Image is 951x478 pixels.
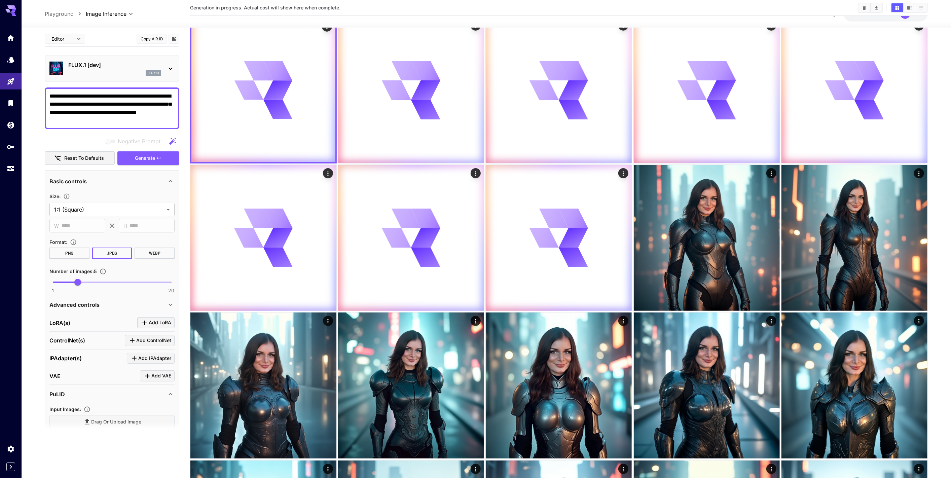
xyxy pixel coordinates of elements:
p: flux1d [148,71,159,75]
p: LoRA(s) [49,319,70,327]
span: Number of images : 5 [49,268,97,274]
button: Show images in list view [915,3,927,12]
div: Show images in grid viewShow images in video viewShow images in list view [891,3,928,13]
div: API Keys [7,143,15,151]
button: Click to add VAE [140,370,175,381]
span: Add ControlNet [136,336,171,345]
div: Basic controls [49,173,175,189]
div: Actions [766,316,776,326]
span: Image Inference [86,10,126,18]
button: Specify how many images to generate in a single request. Each image generation will be charged se... [97,268,109,275]
button: Copy AIR ID [137,34,167,44]
span: Editor [51,35,72,42]
div: Advanced controls [49,297,175,313]
span: Input Images : [49,406,81,412]
button: Adjust the dimensions of the generated image by specifying its width and height in pixels, or sel... [61,193,73,200]
div: Actions [323,316,333,326]
button: Download All [871,3,882,12]
span: Negative prompts are not compatible with the selected model. [104,137,166,145]
div: Playground [7,77,15,86]
button: An array containing the reference image used for identity customization. The reference image prov... [81,406,93,413]
span: Generate [135,154,155,162]
div: Actions [619,168,629,178]
span: credits left [871,11,895,17]
span: 1:1 (Square) [54,206,164,214]
div: Actions [619,464,629,474]
button: JPEG [92,248,132,259]
button: Generate [117,151,179,165]
p: IPAdapter(s) [49,354,82,362]
p: Advanced controls [49,301,100,309]
div: Actions [471,168,481,178]
p: PuLID [49,390,65,398]
span: Format : [49,239,67,245]
img: 2Q== [486,312,632,458]
a: Playground [45,10,74,18]
span: 1 [52,287,54,294]
div: Actions [323,464,333,474]
div: Settings [7,445,15,453]
div: Wallet [7,121,15,129]
button: Click to add ControlNet [125,335,175,346]
div: Actions [619,316,629,326]
div: Models [7,56,15,64]
button: WEBP [135,248,175,259]
button: Click to add LoRA [137,317,175,328]
div: Actions [766,168,776,178]
p: Basic controls [49,177,87,185]
span: Add IPAdapter [138,354,171,363]
div: Home [7,34,15,42]
img: Z [781,165,927,311]
span: Negative Prompt [118,137,160,145]
span: Add LoRA [149,319,171,327]
div: Clear ImagesDownload All [858,3,883,13]
img: 9k= [338,312,484,458]
button: Clear Images [858,3,870,12]
button: Add to library [171,35,177,43]
div: Actions [914,168,924,178]
button: Choose the file format for the output image. [67,239,79,246]
span: Size : [49,193,61,199]
div: Actions [914,464,924,474]
p: ControlNet(s) [49,336,85,344]
button: Click to add IPAdapter [127,353,175,364]
p: FLUX.1 [dev] [68,61,161,69]
span: 20 [168,287,174,294]
div: Actions [471,464,481,474]
button: Show images in video view [904,3,915,12]
div: Actions [323,168,333,178]
span: H [123,222,127,230]
img: 2Q== [781,312,927,458]
div: Actions [914,316,924,326]
img: Z [634,312,780,458]
span: Add VAE [151,372,171,380]
button: Reset to defaults [45,151,115,165]
div: Library [7,99,15,107]
div: Actions [766,464,776,474]
button: Show images in grid view [891,3,903,12]
div: Actions [471,316,481,326]
button: PNG [49,248,89,259]
div: PuLID [49,386,175,402]
button: Expand sidebar [6,463,15,471]
span: W [54,222,59,230]
iframe: Chat Widget [917,446,951,478]
nav: breadcrumb [45,10,86,18]
div: Usage [7,164,15,173]
span: $393.35 [850,11,871,17]
img: Z [190,312,336,458]
p: VAE [49,372,61,380]
span: Generation in progress. Actual cost will show here when complete. [190,5,340,10]
div: FLUX.1 [dev]flux1d [49,58,175,79]
img: 9k= [634,165,780,311]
